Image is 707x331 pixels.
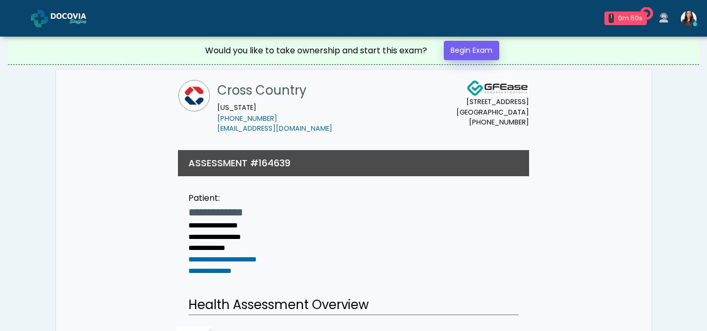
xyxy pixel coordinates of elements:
[466,80,529,97] img: Docovia Staffing Logo
[598,7,653,29] a: 1 0m 50s
[188,295,519,315] h2: Health Assessment Overview
[217,103,332,133] small: [US_STATE]
[618,14,643,23] div: 0m 50s
[188,156,290,169] h3: ASSESSMENT #164639
[31,1,103,35] a: Docovia
[681,11,697,27] img: Viral Patel
[31,10,48,27] img: Docovia
[178,80,210,111] img: Cross Country
[609,14,614,23] div: 1
[205,44,427,57] div: Would you like to take ownership and start this exam?
[51,13,103,24] img: Docovia
[217,124,332,133] a: [EMAIL_ADDRESS][DOMAIN_NAME]
[444,41,499,60] a: Begin Exam
[217,80,332,101] h1: Cross Country
[456,97,529,127] small: [STREET_ADDRESS] [GEOGRAPHIC_DATA] [PHONE_NUMBER]
[217,114,277,123] a: [PHONE_NUMBER]
[188,192,289,204] div: Patient:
